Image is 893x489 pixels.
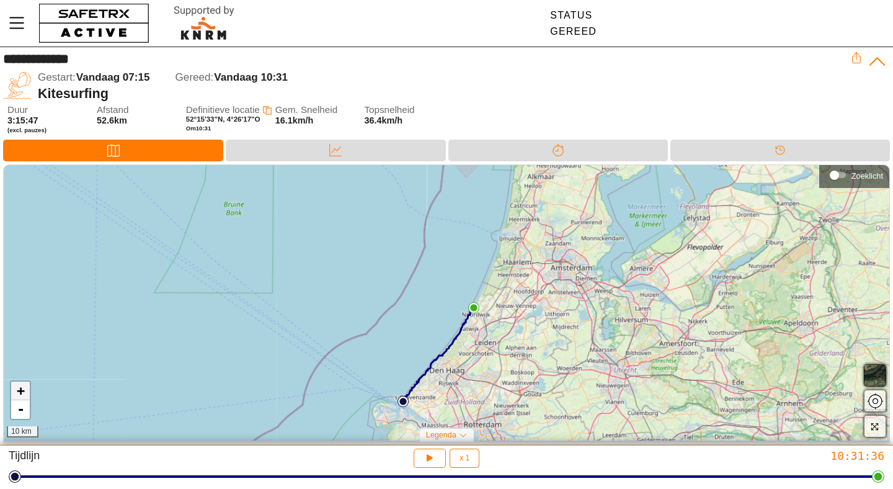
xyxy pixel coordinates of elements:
span: (excl. pauzes) [7,127,87,134]
button: x 1 [450,449,479,468]
span: Gereed: [175,71,214,83]
div: 10 km [7,426,38,437]
img: PathEnd.svg [468,302,479,313]
span: Vandaag 10:31 [214,71,288,83]
span: 16.1km/h [275,115,314,125]
div: Zoeklicht [825,166,883,184]
div: Splitsen [448,140,668,161]
span: Definitieve locatie [186,104,260,115]
span: Om 10:31 [186,125,211,132]
div: Status [550,10,597,21]
a: Zoom in [11,382,30,400]
div: Kaart [3,140,223,161]
span: x 1 [460,454,469,462]
span: Afstand [97,105,176,115]
span: Legenda [426,431,456,439]
div: Gereed [550,26,597,37]
div: Tijdlijn [670,140,890,161]
div: Data [226,140,445,161]
img: KITE_SURFING.svg [3,71,32,100]
span: Gestart: [38,71,76,83]
span: 52°15'33"N, 4°26'17"O [186,115,260,123]
span: 52.6km [97,115,127,125]
div: 10:31:36 [595,449,884,463]
a: Zoom out [11,400,30,419]
span: Vandaag 07:15 [76,71,150,83]
span: 36.4km/h [365,115,403,125]
div: Kitesurfing [38,86,851,102]
span: Gem. Snelheid [275,105,355,115]
div: Zoeklicht [851,171,883,181]
div: Tijdlijn [9,449,298,468]
img: RescueLogo.svg [159,3,249,43]
span: Duur [7,105,87,115]
span: Topsnelheid [365,105,444,115]
span: 3:15:47 [7,115,38,125]
img: PathStart.svg [398,396,409,407]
